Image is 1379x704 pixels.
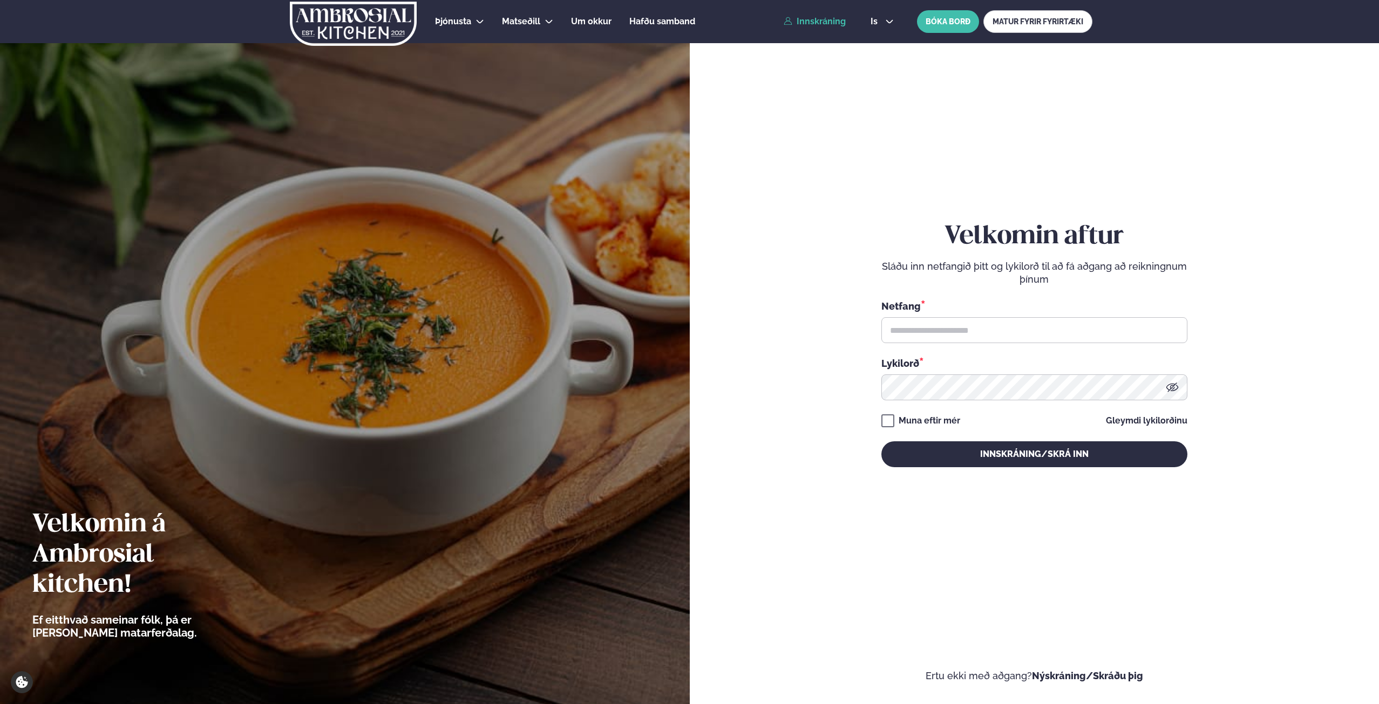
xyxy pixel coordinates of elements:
[881,299,1187,313] div: Netfang
[571,16,612,26] span: Um okkur
[32,613,256,639] p: Ef eitthvað sameinar fólk, þá er [PERSON_NAME] matarferðalag.
[881,222,1187,252] h2: Velkomin aftur
[722,669,1347,682] p: Ertu ekki með aðgang?
[917,10,979,33] button: BÓKA BORÐ
[881,441,1187,467] button: Innskráning/Skrá inn
[289,2,418,46] img: logo
[435,16,471,26] span: Þjónusta
[862,17,902,26] button: is
[11,671,33,693] a: Cookie settings
[571,15,612,28] a: Um okkur
[1106,416,1187,425] a: Gleymdi lykilorðinu
[629,15,695,28] a: Hafðu samband
[881,356,1187,370] div: Lykilorð
[502,16,540,26] span: Matseðill
[32,510,256,600] h2: Velkomin á Ambrosial kitchen!
[435,15,471,28] a: Þjónusta
[784,17,846,26] a: Innskráning
[871,17,881,26] span: is
[502,15,540,28] a: Matseðill
[1032,670,1143,681] a: Nýskráning/Skráðu þig
[881,260,1187,286] p: Sláðu inn netfangið þitt og lykilorð til að fá aðgang að reikningnum þínum
[983,10,1092,33] a: MATUR FYRIR FYRIRTÆKI
[629,16,695,26] span: Hafðu samband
